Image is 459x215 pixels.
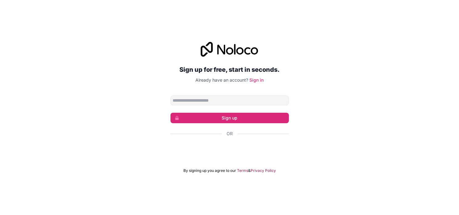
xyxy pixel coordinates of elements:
div: Accedi con Google. Si apre in una nuova scheda [170,144,289,157]
a: Privacy Policy [251,168,276,173]
span: Or [227,131,233,137]
h2: Sign up for free, start in seconds. [170,64,289,75]
span: Already have an account? [195,77,248,83]
span: & [248,168,251,173]
input: Email address [170,95,289,105]
button: Sign up [170,113,289,123]
a: Sign in [249,77,264,83]
iframe: Pulsante Accedi con Google [167,144,292,157]
a: Terms [237,168,248,173]
span: By signing up you agree to our [183,168,236,173]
